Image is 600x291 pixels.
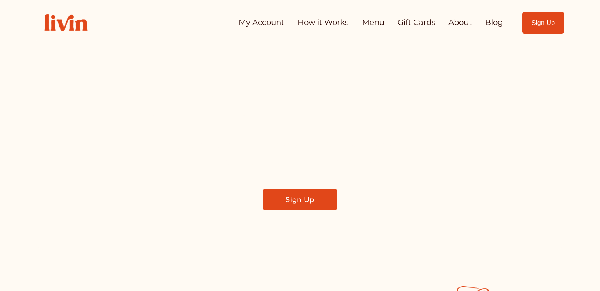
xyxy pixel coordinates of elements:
[362,15,384,31] a: Menu
[298,15,349,31] a: How it Works
[522,12,564,34] a: Sign Up
[263,189,337,210] a: Sign Up
[398,15,436,31] a: Gift Cards
[168,136,432,170] span: Find a local chef who prepares customized, healthy meals in your kitchen
[239,15,284,31] a: My Account
[36,6,96,39] img: Livin
[485,15,503,31] a: Blog
[448,15,472,31] a: About
[130,85,470,124] span: Take Back Your Evenings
